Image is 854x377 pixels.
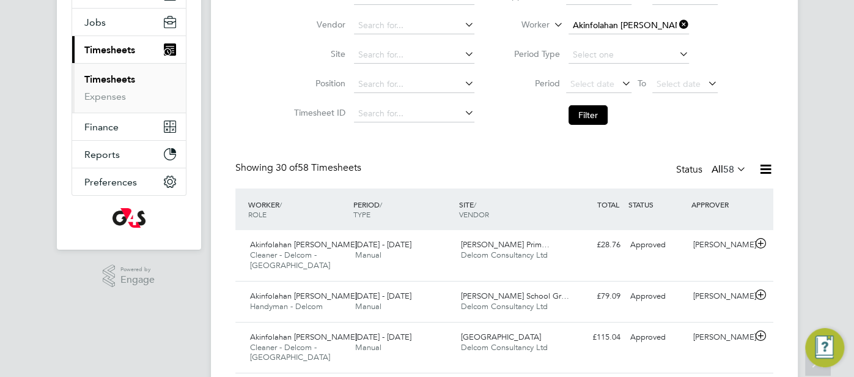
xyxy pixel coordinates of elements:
span: [DATE] - [DATE] [355,291,411,301]
span: TYPE [353,209,370,219]
span: Manual [355,301,381,312]
div: Showing [235,162,364,174]
span: Delcom Consultancy Ltd [461,250,548,260]
button: Filter [569,105,608,125]
label: Timesheet ID [290,107,345,118]
span: TOTAL [597,200,619,209]
span: Select date [570,78,614,89]
button: Reports [72,141,186,168]
input: Search for... [354,17,474,34]
label: Position [290,78,345,89]
span: [DATE] - [DATE] [355,239,411,250]
span: 30 of [276,162,298,174]
span: Reports [84,149,120,160]
div: [PERSON_NAME] [688,235,752,255]
span: [GEOGRAPHIC_DATA] [461,332,541,342]
a: Expenses [84,91,126,102]
span: Cleaner - Delcom - [GEOGRAPHIC_DATA] [250,342,330,363]
div: STATUS [625,193,689,215]
div: [PERSON_NAME] [688,286,752,307]
div: PERIOD [350,193,456,225]
span: Preferences [84,176,137,188]
label: Vendor [290,19,345,30]
div: £115.04 [562,327,625,348]
div: Approved [625,327,689,348]
span: Timesheets [84,44,135,56]
span: To [634,75,650,91]
span: Akinfolahan [PERSON_NAME] [250,239,357,250]
span: [PERSON_NAME] School Gr… [461,291,569,301]
label: Worker [495,19,550,31]
a: Go to home page [72,208,186,228]
div: [PERSON_NAME] [688,327,752,348]
div: £79.09 [562,286,625,307]
input: Search for... [354,47,474,64]
span: [PERSON_NAME] Prim… [461,239,550,250]
button: Timesheets [72,36,186,63]
span: Powered by [120,264,155,275]
div: Timesheets [72,63,186,113]
div: SITE [456,193,562,225]
label: Site [290,48,345,59]
span: Cleaner - Delcom - [GEOGRAPHIC_DATA] [250,250,330,271]
span: 58 [723,163,734,176]
span: Manual [355,250,381,260]
img: g4s-logo-retina.png [112,208,145,228]
input: Select one [569,47,689,64]
button: Finance [72,113,186,140]
div: Status [676,162,749,179]
span: Finance [84,121,119,133]
span: ROLE [248,209,267,219]
a: Powered byEngage [103,264,155,288]
span: Akinfolahan [PERSON_NAME] [250,332,357,342]
label: Period [505,78,560,89]
span: Delcom Consultancy Ltd [461,342,548,353]
span: 58 Timesheets [276,162,361,174]
input: Search for... [354,105,474,122]
button: Jobs [72,9,186,35]
div: WORKER [245,193,351,225]
input: Search for... [354,76,474,93]
span: VENDOR [459,209,489,219]
span: Manual [355,342,381,353]
span: [DATE] - [DATE] [355,332,411,342]
span: Select date [657,78,701,89]
button: Engage Resource Center [805,328,844,367]
span: Engage [120,275,155,285]
span: / [279,200,282,209]
input: Search for... [569,17,689,34]
span: Handyman - Delcom [250,301,323,312]
div: £28.76 [562,235,625,255]
span: Akinfolahan [PERSON_NAME] [250,291,357,301]
span: / [380,200,382,209]
div: APPROVER [688,193,752,215]
span: Delcom Consultancy Ltd [461,301,548,312]
label: All [712,163,746,176]
div: Approved [625,235,689,255]
span: Jobs [84,17,106,28]
a: Timesheets [84,73,135,85]
button: Preferences [72,168,186,195]
div: Approved [625,286,689,307]
span: / [474,200,476,209]
label: Period Type [505,48,560,59]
